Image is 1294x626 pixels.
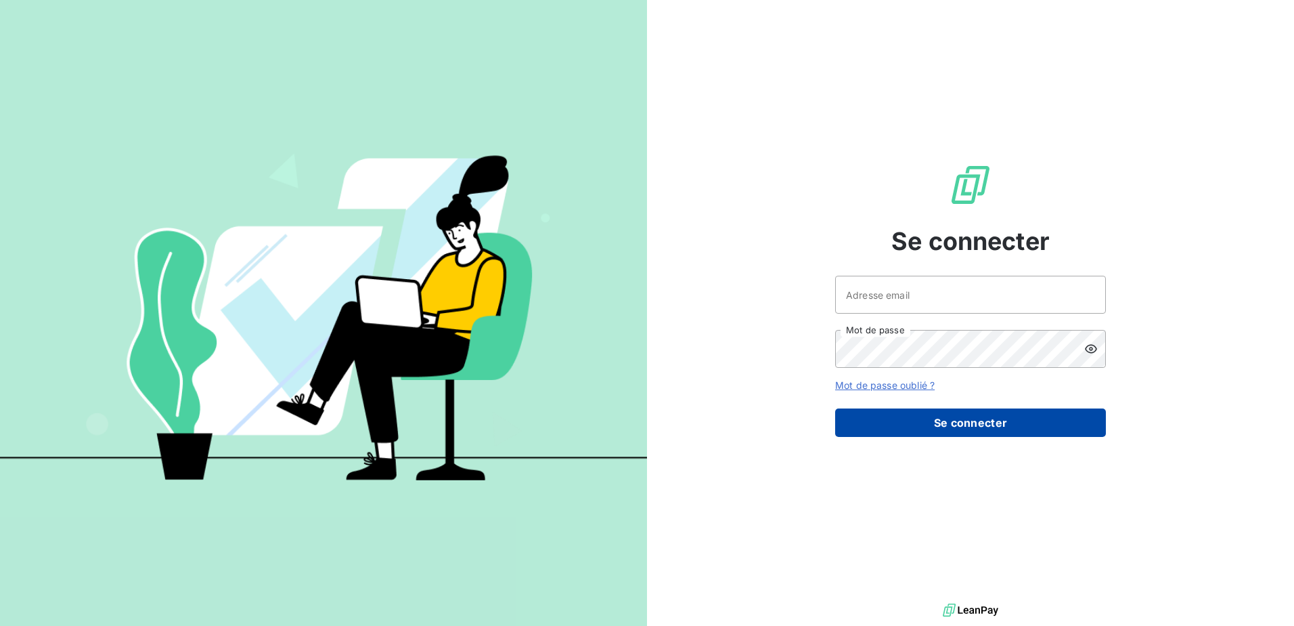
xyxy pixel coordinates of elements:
[835,276,1106,314] input: placeholder
[835,379,935,391] a: Mot de passe oublié ?
[943,600,998,621] img: logo
[891,223,1050,259] span: Se connecter
[835,409,1106,437] button: Se connecter
[949,163,992,207] img: Logo LeanPay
